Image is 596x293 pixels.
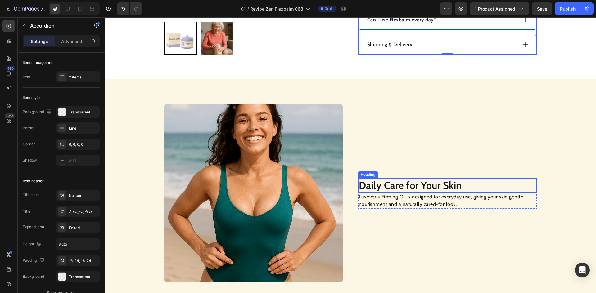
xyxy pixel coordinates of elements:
[560,6,576,12] div: Publish
[69,126,98,131] div: Line
[23,74,30,80] div: Item
[537,6,547,11] span: Save
[23,274,44,279] div: Background
[23,95,40,100] div: Item style
[254,176,431,191] p: Luxevéria Firming Oil is designed for everyday use, giving your skin gentle nourishment and a nat...
[61,38,82,45] p: Advanced
[23,108,53,116] div: Background
[23,141,35,147] div: Corner
[69,109,98,115] div: Transparent
[30,22,83,29] p: Accordion
[2,2,46,15] button: 7
[250,6,303,12] span: Revibe Zen Flexbalm 068
[255,154,272,160] div: Heading
[56,238,99,250] input: Auto
[247,6,249,12] span: /
[263,24,308,31] p: Shipping & Delivery
[69,158,98,163] div: Add...
[575,263,590,277] div: Open Intercom Messenger
[254,161,432,175] h2: Daily Care for Your Skin
[69,225,98,231] div: Edited
[324,6,334,11] span: Draft
[69,193,98,198] div: No icon
[23,158,37,163] div: Shadow
[5,113,15,118] div: Beta
[23,240,43,248] div: Height
[31,38,48,45] p: Settings
[23,125,35,131] div: Border
[69,258,98,264] div: 16, 24, 16, 24
[23,60,55,65] div: Item management
[262,23,309,32] div: Rich Text Editor. Editing area: main
[69,74,98,80] div: 2 items
[532,2,552,15] button: Save
[117,2,142,15] div: Undo/Redo
[69,274,98,280] div: Transparent
[23,209,30,214] div: Title
[105,17,596,293] iframe: Design area
[470,2,529,15] button: 1 product assigned
[60,87,238,265] img: gempages_570724426379691232-6cdf648a-94c3-4a7b-9c49-4949f5e792f9.png
[69,142,98,147] div: 6, 6, 6, 6
[23,192,39,198] div: Title icon
[475,6,515,12] span: 1 product assigned
[23,256,46,265] div: Padding
[23,224,44,230] div: Expand icon
[555,2,581,15] button: Publish
[6,66,15,71] div: 450
[41,5,43,12] p: 7
[23,178,44,184] div: Item header
[69,209,98,215] div: Paragraph 1*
